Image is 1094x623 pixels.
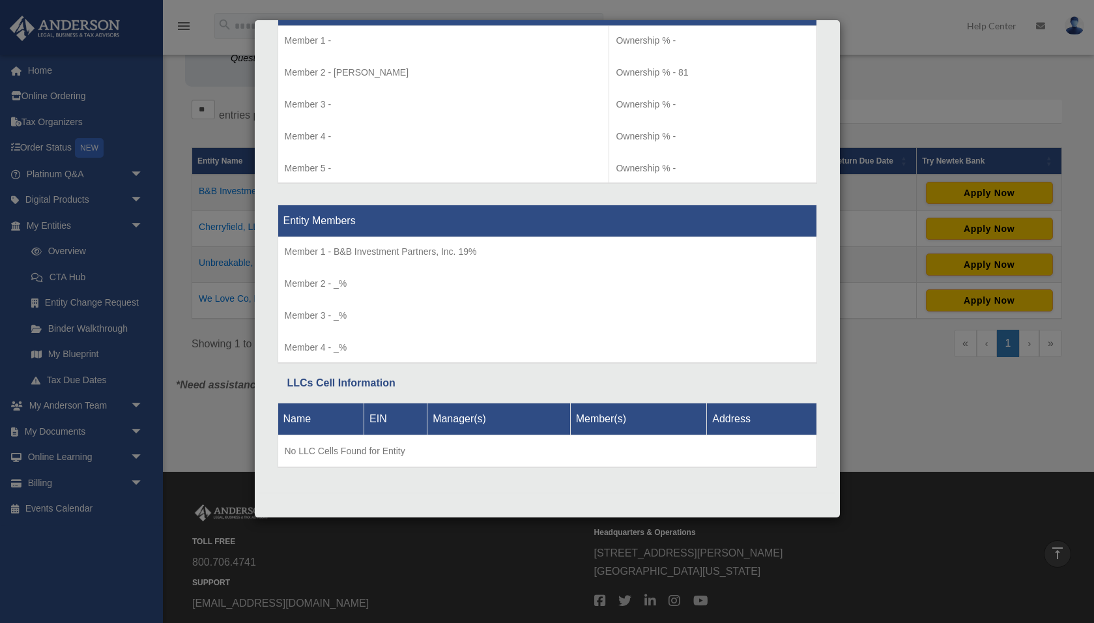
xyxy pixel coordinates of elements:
[278,435,816,467] td: No LLC Cells Found for Entity
[285,33,603,49] p: Member 1 -
[285,65,603,81] p: Member 2 - [PERSON_NAME]
[287,374,807,392] div: LLCs Cell Information
[285,160,603,177] p: Member 5 -
[285,276,810,292] p: Member 2 - _%
[364,403,427,435] th: EIN
[616,65,809,81] p: Ownership % - 81
[570,403,707,435] th: Member(s)
[285,340,810,356] p: Member 4 - _%
[278,205,816,237] th: Entity Members
[616,33,809,49] p: Ownership % -
[616,128,809,145] p: Ownership % -
[707,403,816,435] th: Address
[427,403,571,435] th: Manager(s)
[285,244,810,260] p: Member 1 - B&B Investment Partners, Inc. 19%
[285,96,603,113] p: Member 3 -
[278,403,364,435] th: Name
[285,308,810,324] p: Member 3 - _%
[285,128,603,145] p: Member 4 -
[616,96,809,113] p: Ownership % -
[616,160,809,177] p: Ownership % -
